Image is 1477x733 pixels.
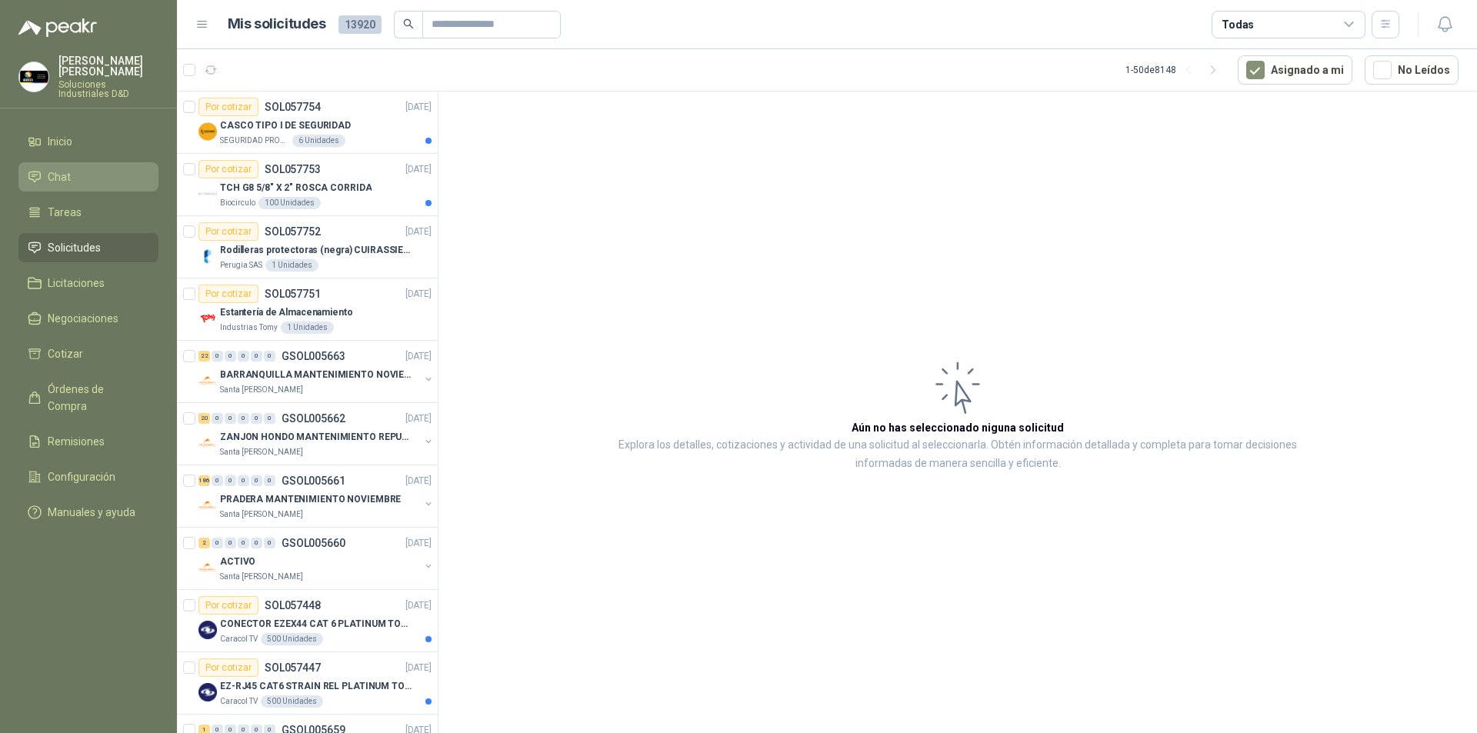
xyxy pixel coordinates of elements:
[198,496,217,515] img: Company Logo
[198,347,435,396] a: 22 0 0 0 0 0 GSOL005663[DATE] Company LogoBARRANQUILLA MANTENIMIENTO NOVIEMBRESanta [PERSON_NAME]
[405,536,432,551] p: [DATE]
[220,368,412,382] p: BARRANQUILLA MANTENIMIENTO NOVIEMBRE
[220,118,351,133] p: CASCO TIPO I DE SEGURIDAD
[225,351,236,362] div: 0
[281,322,334,334] div: 1 Unidades
[225,475,236,486] div: 0
[220,508,303,521] p: Santa [PERSON_NAME]
[220,679,412,694] p: EZ-RJ45 CAT6 STRAIN REL PLATINUM TOOLS
[220,492,401,507] p: PRADERA MANTENIMIENTO NOVIEMBRE
[264,538,275,548] div: 0
[220,305,353,320] p: Estantería de Almacenamiento
[18,268,158,298] a: Licitaciones
[198,558,217,577] img: Company Logo
[212,351,223,362] div: 0
[592,436,1323,473] p: Explora los detalles, cotizaciones y actividad de una solicitud al seleccionarla. Obtén informaci...
[405,474,432,488] p: [DATE]
[220,384,303,396] p: Santa [PERSON_NAME]
[198,122,217,141] img: Company Logo
[220,259,262,272] p: Perugia SAS
[261,633,323,645] div: 500 Unidades
[198,185,217,203] img: Company Logo
[212,538,223,548] div: 0
[405,162,432,177] p: [DATE]
[198,534,435,583] a: 2 0 0 0 0 0 GSOL005660[DATE] Company LogoACTIVOSanta [PERSON_NAME]
[18,304,158,333] a: Negociaciones
[225,413,236,424] div: 0
[265,662,321,673] p: SOL057447
[212,413,223,424] div: 0
[198,621,217,639] img: Company Logo
[18,462,158,491] a: Configuración
[198,98,258,116] div: Por cotizar
[264,413,275,424] div: 0
[282,538,345,548] p: GSOL005660
[258,197,321,209] div: 100 Unidades
[48,504,135,521] span: Manuales y ayuda
[18,427,158,456] a: Remisiones
[212,475,223,486] div: 0
[18,18,97,37] img: Logo peakr
[18,162,158,192] a: Chat
[177,92,438,154] a: Por cotizarSOL057754[DATE] Company LogoCASCO TIPO I DE SEGURIDADSEGURIDAD PROVISER LTDA6 Unidades
[198,309,217,328] img: Company Logo
[220,243,412,258] p: Rodilleras protectoras (negra) CUIRASSIER para motocicleta, rodilleras para motocicleta,
[220,197,255,209] p: Biocirculo
[228,13,326,35] h1: Mis solicitudes
[198,475,210,486] div: 186
[48,345,83,362] span: Cotizar
[282,475,345,486] p: GSOL005661
[405,349,432,364] p: [DATE]
[405,287,432,302] p: [DATE]
[220,181,372,195] p: TCH G8 5/8" X 2" ROSCA CORRIDA
[18,498,158,527] a: Manuales y ayuda
[177,590,438,652] a: Por cotizarSOL057448[DATE] Company LogoCONECTOR EZEX44 CAT 6 PLATINUM TOOLSCaracol TV500 Unidades
[198,658,258,677] div: Por cotizar
[405,598,432,613] p: [DATE]
[265,600,321,611] p: SOL057448
[1365,55,1459,85] button: No Leídos
[405,411,432,426] p: [DATE]
[405,100,432,115] p: [DATE]
[405,661,432,675] p: [DATE]
[264,351,275,362] div: 0
[292,135,345,147] div: 6 Unidades
[261,695,323,708] div: 500 Unidades
[265,288,321,299] p: SOL057751
[265,226,321,237] p: SOL057752
[1125,58,1225,82] div: 1 - 50 de 8148
[282,351,345,362] p: GSOL005663
[220,430,412,445] p: ZANJON HONDO MANTENIMIENTO REPUESTOS
[198,222,258,241] div: Por cotizar
[251,351,262,362] div: 0
[18,339,158,368] a: Cotizar
[238,351,249,362] div: 0
[265,164,321,175] p: SOL057753
[198,471,435,521] a: 186 0 0 0 0 0 GSOL005661[DATE] Company LogoPRADERA MANTENIMIENTO NOVIEMBRESanta [PERSON_NAME]
[265,259,318,272] div: 1 Unidades
[264,475,275,486] div: 0
[220,555,255,569] p: ACTIVO
[220,322,278,334] p: Industrias Tomy
[18,233,158,262] a: Solicitudes
[177,154,438,216] a: Por cotizarSOL057753[DATE] Company LogoTCH G8 5/8" X 2" ROSCA CORRIDABiocirculo100 Unidades
[405,225,432,239] p: [DATE]
[48,275,105,292] span: Licitaciones
[238,538,249,548] div: 0
[282,413,345,424] p: GSOL005662
[251,475,262,486] div: 0
[198,409,435,458] a: 20 0 0 0 0 0 GSOL005662[DATE] Company LogoZANJON HONDO MANTENIMIENTO REPUESTOSSanta [PERSON_NAME]
[220,135,289,147] p: SEGURIDAD PROVISER LTDA
[251,538,262,548] div: 0
[198,371,217,390] img: Company Logo
[198,247,217,265] img: Company Logo
[198,434,217,452] img: Company Logo
[198,351,210,362] div: 22
[220,617,412,631] p: CONECTOR EZEX44 CAT 6 PLATINUM TOOLS
[58,55,158,77] p: [PERSON_NAME] [PERSON_NAME]
[19,62,48,92] img: Company Logo
[48,381,144,415] span: Órdenes de Compra
[198,413,210,424] div: 20
[338,15,382,34] span: 13920
[48,239,101,256] span: Solicitudes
